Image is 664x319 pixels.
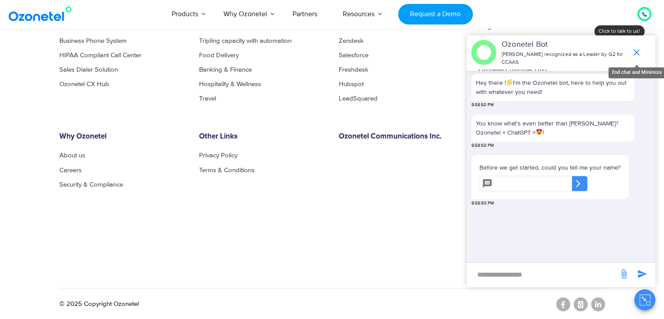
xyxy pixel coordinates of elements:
a: LeadSquared [339,95,378,102]
h6: Other Links [199,132,326,141]
p: [PERSON_NAME] recognized as a Leader by G2 for CCAAS [502,51,627,66]
p: © 2025 Copyright Ozonetel [59,299,139,309]
span: 9:58:50 PM [471,102,494,108]
button: Close chat [634,289,655,310]
a: Blog [478,23,492,30]
a: Security & Compliance [59,181,123,187]
h6: Ozonetel Communications Inc. [339,132,465,141]
a: Sales Dialer Solution [59,66,118,73]
a: Call Center Solution [59,23,115,30]
a: Zendesk [339,38,364,44]
p: Hey there ! I'm the Ozonetel bot, here to help you out with whatever you need! [476,78,630,97]
a: Freshdesk [339,66,368,73]
p: Before we get started, could you tell me your name? [479,163,620,172]
a: Travel [199,95,216,102]
a: Ozonetel CX Hub [59,81,109,87]
a: Terms & Conditions [199,166,255,173]
a: Hospitality & Wellness [199,81,261,87]
a: Hubspot [339,81,364,87]
span: send message [633,265,651,283]
img: 😍 [536,129,542,135]
a: Business Phone System [59,38,127,44]
span: end chat or minimize [628,44,645,61]
p: You know what's even better than [PERSON_NAME]? Ozonetel + ChatGPT = ! [476,119,630,137]
img: header [471,40,496,65]
span: 9:58:50 PM [471,200,494,207]
a: Careers [59,166,82,173]
span: send message [615,265,633,283]
img: 👋 [506,79,513,85]
a: Privacy Policy [199,152,237,159]
a: Food Delivery [199,52,239,59]
h6: Why Ozonetel [59,132,186,141]
a: Salesforce [339,52,368,59]
span: 9:58:50 PM [471,142,494,149]
a: Banking & Finance [199,66,252,73]
a: About us [59,152,85,159]
a: Request a Demo [398,4,473,24]
div: new-msg-input [471,267,614,283]
p: Ozonetel Bot [502,39,627,51]
a: HIPAA Compliant Call Center [59,52,141,59]
a: Tripling capacity with automation [199,38,292,44]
